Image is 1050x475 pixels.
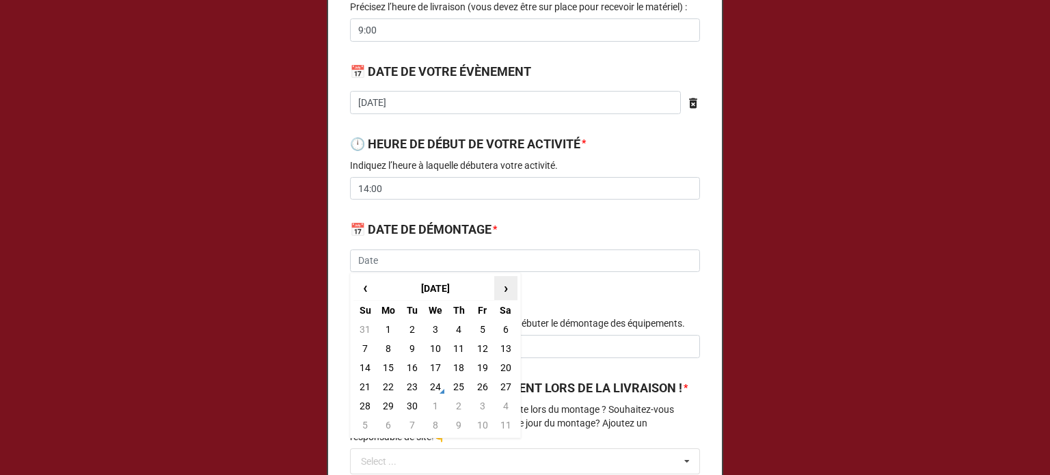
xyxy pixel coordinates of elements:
td: 14 [353,358,377,377]
td: 21 [353,377,377,396]
td: 28 [353,396,377,416]
td: 31 [353,320,377,339]
td: 12 [470,339,494,358]
label: 🕛 HEURE DE DÉBUT DE VOTRE ACTIVITÉ [350,135,580,154]
td: 26 [470,377,494,396]
td: 2 [447,396,470,416]
td: 4 [494,396,517,416]
td: 25 [447,377,470,396]
td: 16 [401,358,424,377]
th: Fr [470,301,494,320]
input: Date [350,249,700,273]
th: Mo [377,301,400,320]
td: 11 [494,416,517,435]
td: 7 [401,416,424,435]
td: 4 [447,320,470,339]
td: 29 [377,396,400,416]
span: ‹ [354,277,376,299]
div: Select ... [361,457,396,466]
td: 22 [377,377,400,396]
td: 17 [424,358,447,377]
th: Sa [494,301,517,320]
td: 6 [494,320,517,339]
td: 9 [401,339,424,358]
td: 9 [447,416,470,435]
td: 20 [494,358,517,377]
td: 7 [353,339,377,358]
p: Indiquez l’heure à laquelle débutera votre activité. [350,159,700,172]
td: 6 [377,416,400,435]
td: 3 [424,320,447,339]
th: Su [353,301,377,320]
td: 18 [447,358,470,377]
td: 5 [353,416,377,435]
td: 10 [424,339,447,358]
td: 5 [470,320,494,339]
td: 11 [447,339,470,358]
th: Tu [401,301,424,320]
th: Th [447,301,470,320]
input: Date [350,91,681,114]
td: 1 [377,320,400,339]
span: › [495,277,517,299]
td: 10 [470,416,494,435]
td: 27 [494,377,517,396]
td: 1 [424,396,447,416]
td: 2 [401,320,424,339]
th: [DATE] [377,276,494,301]
p: Serez-vous la personne présente sur le site lors du montage ? Souhaitez-vous ajouter une autre pe... [350,403,700,444]
td: 24 [424,377,447,396]
td: 30 [401,396,424,416]
td: 23 [401,377,424,396]
td: 19 [470,358,494,377]
td: 8 [424,416,447,435]
td: 3 [470,396,494,416]
label: 📅 DATE DE DÉMONTAGE [350,220,492,239]
p: Précisez l’heure où notre équipe pourra débuter le démontage des équipements. [350,316,700,330]
label: 📅 DATE DE VOTRE ÉVÈNEMENT [350,62,531,81]
td: 13 [494,339,517,358]
td: 15 [377,358,400,377]
th: We [424,301,447,320]
td: 8 [377,339,400,358]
